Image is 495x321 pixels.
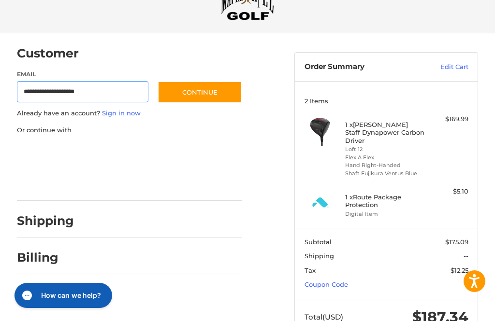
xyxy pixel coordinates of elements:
label: Email [17,70,148,79]
h2: Billing [17,250,73,265]
li: Loft 12 [345,145,425,154]
div: $5.10 [427,187,468,196]
span: Shipping [305,252,334,260]
div: $169.99 [427,114,468,124]
iframe: PayPal-venmo [14,174,86,191]
li: Hand Right-Handed [345,161,425,169]
iframe: PayPal-paypal [14,144,86,162]
h4: 1 x Route Package Protection [345,193,425,209]
li: Flex A Flex [345,154,425,162]
p: Or continue with [17,126,243,135]
span: $12.25 [451,266,468,274]
span: Subtotal [305,238,332,246]
span: Tax [305,266,316,274]
iframe: Gorgias live chat messenger [10,279,115,311]
a: Edit Cart [416,62,468,72]
h3: 2 Items [305,97,468,105]
h3: Order Summary [305,62,416,72]
button: Continue [158,81,242,103]
span: -- [464,252,468,260]
li: Digital Item [345,210,425,218]
iframe: PayPal-paylater [96,144,168,162]
h2: Shipping [17,213,74,228]
h4: 1 x [PERSON_NAME] Staff Dynapower Carbon Driver [345,121,425,144]
a: Sign in now [102,109,141,117]
a: Coupon Code [305,280,348,288]
span: $175.09 [445,238,468,246]
p: Already have an account? [17,109,243,118]
li: Shaft Fujikura Ventus Blue [345,169,425,178]
h2: Customer [17,46,79,61]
